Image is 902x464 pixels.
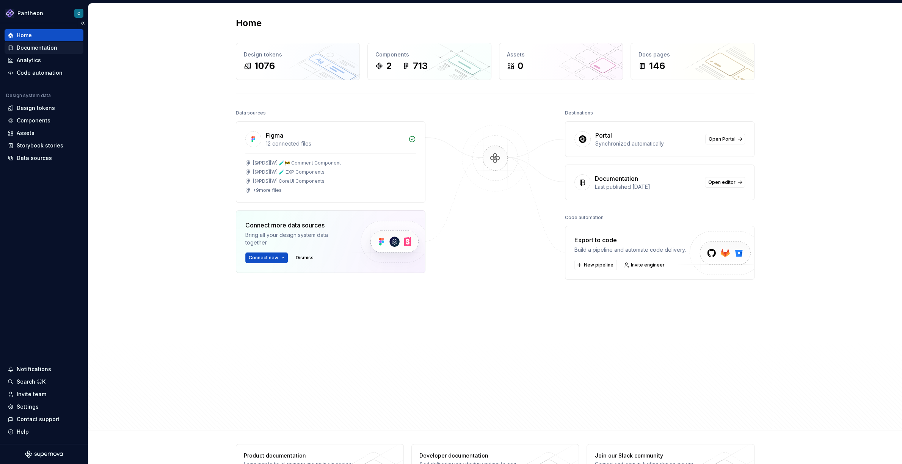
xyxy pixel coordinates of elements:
div: Destinations [565,108,593,118]
a: Docs pages146 [631,43,755,80]
button: New pipeline [574,260,617,270]
div: Docs pages [638,51,747,58]
a: Invite team [5,388,83,400]
span: Invite engineer [631,262,665,268]
a: Components [5,114,83,127]
div: Portal [595,131,612,140]
a: Design tokens [5,102,83,114]
span: New pipeline [584,262,613,268]
div: Code automation [565,212,604,223]
div: Assets [507,51,615,58]
div: Documentation [17,44,57,52]
a: Design tokens1076 [236,43,360,80]
a: Figma12 connected files[@PDS][W] 🧪🚧 Comment Component[@PDS][W] 🧪 EXP Components[@PDS][W] CoreUI C... [236,121,425,203]
img: 2ea59a0b-fef9-4013-8350-748cea000017.png [5,9,14,18]
a: Data sources [5,152,83,164]
button: PantheonC [2,5,86,21]
div: 1076 [254,60,275,72]
div: Connect more data sources [245,221,348,230]
a: Home [5,29,83,41]
a: Code automation [5,67,83,79]
div: [@PDS][W] 🧪 EXP Components [253,169,325,175]
div: Last published [DATE] [595,183,700,191]
a: Open editor [705,177,745,188]
div: Documentation [595,174,638,183]
a: Assets0 [499,43,623,80]
button: Contact support [5,413,83,425]
span: Connect new [249,255,278,261]
div: 146 [649,60,665,72]
div: Storybook stories [17,142,63,149]
div: Pantheon [17,9,43,17]
div: + 9 more files [253,187,282,193]
div: Components [375,51,483,58]
span: Open editor [708,179,736,185]
div: Contact support [17,415,60,423]
div: Data sources [17,154,52,162]
button: Connect new [245,252,288,263]
div: Invite team [17,390,46,398]
span: Open Portal [709,136,736,142]
div: Design tokens [17,104,55,112]
div: [@PDS][W] CoreUI Components [253,178,325,184]
a: Storybook stories [5,140,83,152]
div: 2 [386,60,392,72]
div: Settings [17,403,39,411]
div: Components [17,117,50,124]
div: Data sources [236,108,266,118]
a: Assets [5,127,83,139]
div: Help [17,428,29,436]
div: Notifications [17,365,51,373]
button: Notifications [5,363,83,375]
h2: Home [236,17,262,29]
div: Home [17,31,32,39]
div: Product documentation [244,452,354,459]
div: Analytics [17,56,41,64]
a: Open Portal [705,134,745,144]
a: Components2713 [367,43,491,80]
div: 713 [413,60,428,72]
button: Search ⌘K [5,376,83,388]
div: Code automation [17,69,63,77]
a: Documentation [5,42,83,54]
div: Design tokens [244,51,352,58]
div: [@PDS][W] 🧪🚧 Comment Component [253,160,341,166]
button: Dismiss [292,252,317,263]
div: Assets [17,129,35,137]
span: Dismiss [296,255,314,261]
button: Collapse sidebar [77,18,88,28]
svg: Supernova Logo [25,450,63,458]
div: 0 [518,60,523,72]
div: Design system data [6,92,51,99]
div: Figma [266,131,283,140]
a: Analytics [5,54,83,66]
div: C [77,10,80,16]
button: Help [5,426,83,438]
div: Search ⌘K [17,378,45,386]
div: Join our Slack community [595,452,705,459]
a: Invite engineer [621,260,668,270]
div: Bring all your design system data together. [245,231,348,246]
div: 12 connected files [266,140,404,147]
div: Synchronized automatically [595,140,701,147]
div: Export to code [574,235,686,245]
div: Build a pipeline and automate code delivery. [574,246,686,254]
a: Settings [5,401,83,413]
div: Developer documentation [419,452,530,459]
